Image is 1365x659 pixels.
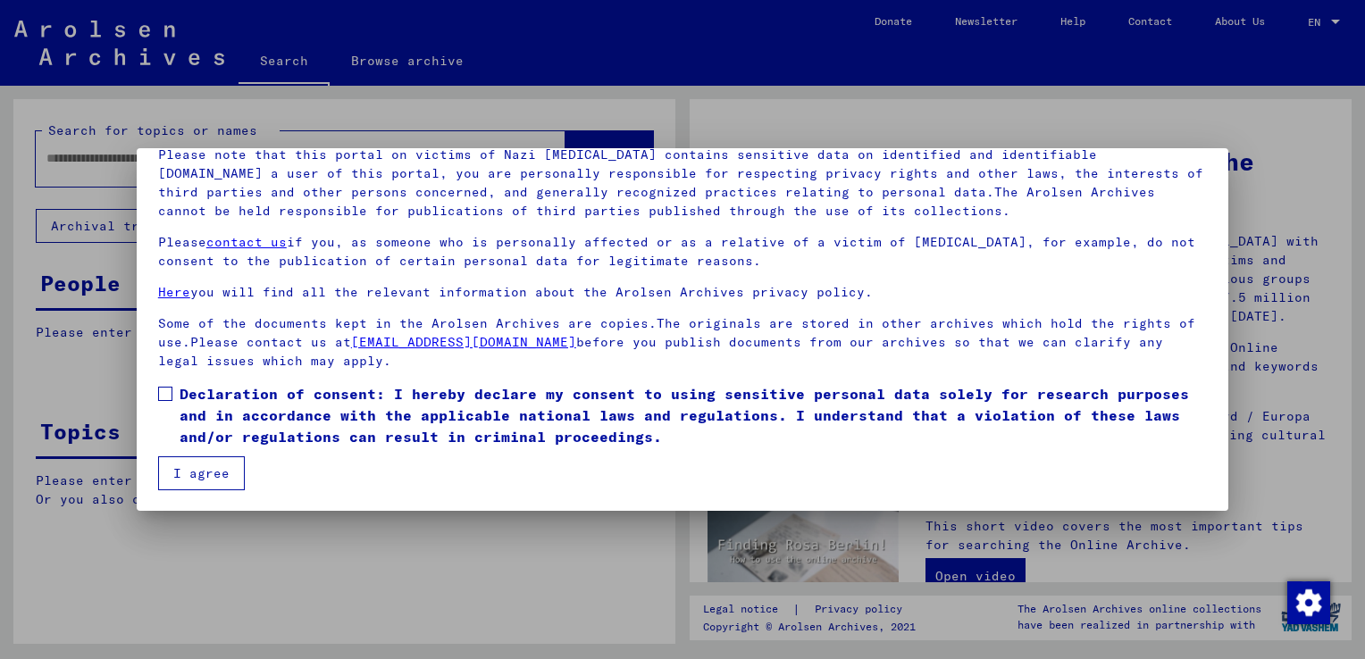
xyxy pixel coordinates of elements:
p: you will find all the relevant information about the Arolsen Archives privacy policy. [158,283,1207,302]
p: Some of the documents kept in the Arolsen Archives are copies.The originals are stored in other a... [158,314,1207,371]
span: Declaration of consent: I hereby declare my consent to using sensitive personal data solely for r... [180,383,1207,447]
p: Please note that this portal on victims of Nazi [MEDICAL_DATA] contains sensitive data on identif... [158,146,1207,221]
a: contact us [206,234,287,250]
a: [EMAIL_ADDRESS][DOMAIN_NAME] [351,334,576,350]
p: Please if you, as someone who is personally affected or as a relative of a victim of [MEDICAL_DAT... [158,233,1207,271]
a: Here [158,284,190,300]
button: I agree [158,456,245,490]
div: Change consent [1286,580,1329,623]
img: Change consent [1287,581,1330,624]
